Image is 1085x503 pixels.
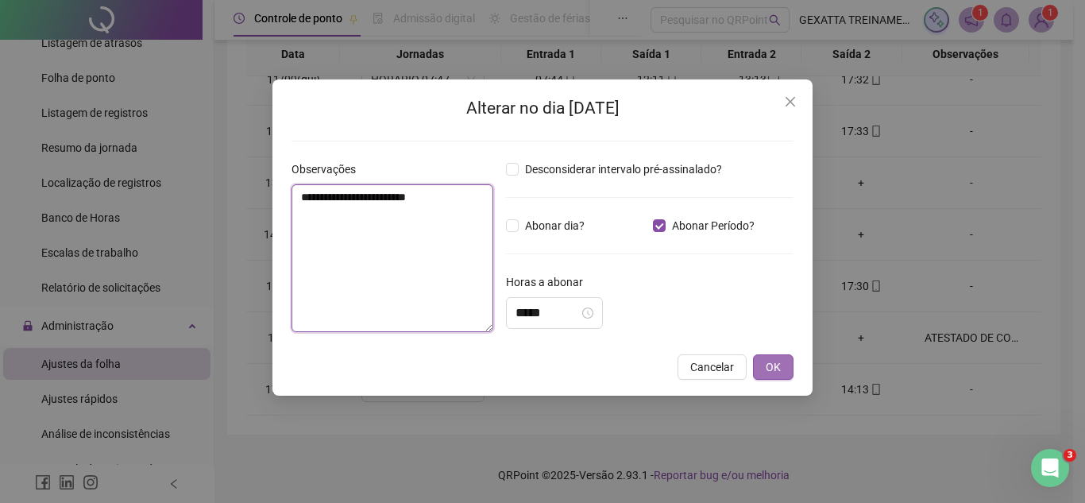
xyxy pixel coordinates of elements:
span: OK [766,358,781,376]
span: close [784,95,797,108]
span: Desconsiderar intervalo pré-assinalado? [519,161,728,178]
label: Observações [292,161,366,178]
label: Horas a abonar [506,273,593,291]
button: OK [753,354,793,380]
button: Close [778,89,803,114]
span: Abonar Período? [666,217,761,234]
span: Cancelar [690,358,734,376]
span: Abonar dia? [519,217,591,234]
span: 3 [1064,449,1076,462]
button: Cancelar [678,354,747,380]
h2: Alterar no dia [DATE] [292,95,793,122]
iframe: Intercom live chat [1031,449,1069,487]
